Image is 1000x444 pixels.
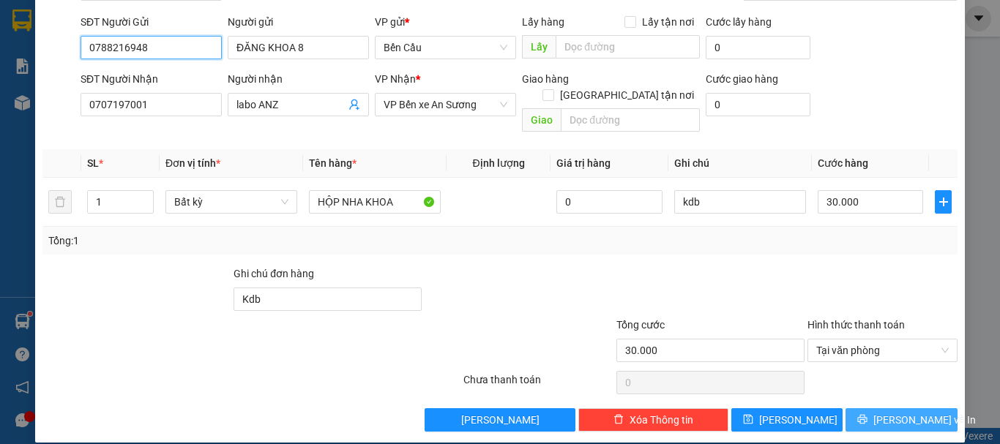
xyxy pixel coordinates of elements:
[556,157,611,169] span: Giá trị hàng
[554,87,700,103] span: [GEOGRAPHIC_DATA] tận nơi
[228,71,369,87] div: Người nhận
[522,16,564,28] span: Lấy hàng
[87,157,99,169] span: SL
[40,79,179,91] span: -----------------------------------------
[472,157,524,169] span: Định lượng
[384,94,507,116] span: VP Bến xe An Sương
[309,190,441,214] input: VD: Bàn, Ghế
[706,93,810,116] input: Cước giao hàng
[613,414,624,426] span: delete
[116,44,201,62] span: 01 Võ Văn Truyện, KP.1, Phường 2
[706,36,810,59] input: Cước lấy hàng
[616,319,665,331] span: Tổng cước
[743,414,753,426] span: save
[846,408,958,432] button: printer[PERSON_NAME] và In
[636,14,700,30] span: Lấy tận nơi
[630,412,693,428] span: Xóa Thông tin
[759,412,837,428] span: [PERSON_NAME]
[116,23,197,42] span: Bến xe [GEOGRAPHIC_DATA]
[375,14,516,30] div: VP gửi
[556,35,700,59] input: Dọc đường
[375,73,416,85] span: VP Nhận
[73,93,154,104] span: VPBC1508250001
[425,408,575,432] button: [PERSON_NAME]
[706,16,772,28] label: Cước lấy hàng
[4,94,154,103] span: [PERSON_NAME]:
[234,287,422,311] input: Ghi chú đơn hàng
[81,14,222,30] div: SĐT Người Gửi
[561,108,700,132] input: Dọc đường
[234,268,314,279] label: Ghi chú đơn hàng
[48,190,72,214] button: delete
[807,319,905,331] label: Hình thức thanh toán
[556,190,662,214] input: 0
[4,106,89,115] span: In ngày:
[668,149,812,178] th: Ghi chú
[174,191,288,213] span: Bất kỳ
[522,73,569,85] span: Giao hàng
[706,73,778,85] label: Cước giao hàng
[731,408,843,432] button: save[PERSON_NAME]
[116,8,201,20] strong: ĐỒNG PHƯỚC
[116,65,179,74] span: Hotline: 19001152
[228,14,369,30] div: Người gửi
[522,108,561,132] span: Giao
[873,412,976,428] span: [PERSON_NAME] và In
[48,233,387,249] div: Tổng: 1
[348,99,360,110] span: user-add
[936,196,951,208] span: plus
[578,408,728,432] button: deleteXóa Thông tin
[522,35,556,59] span: Lấy
[32,106,89,115] span: 06:19:36 [DATE]
[5,9,70,73] img: logo
[81,71,222,87] div: SĐT Người Nhận
[461,412,540,428] span: [PERSON_NAME]
[462,372,615,397] div: Chưa thanh toán
[165,157,220,169] span: Đơn vị tính
[674,190,806,214] input: Ghi Chú
[309,157,357,169] span: Tên hàng
[818,157,868,169] span: Cước hàng
[935,190,952,214] button: plus
[384,37,507,59] span: Bến Cầu
[857,414,867,426] span: printer
[816,339,949,361] span: Tại văn phòng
